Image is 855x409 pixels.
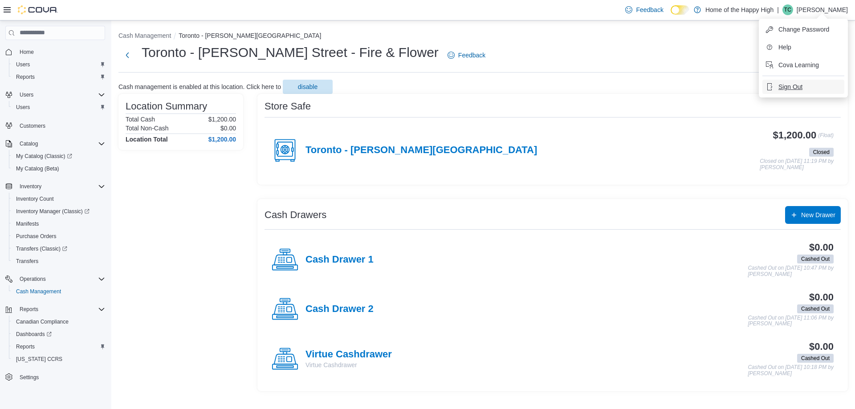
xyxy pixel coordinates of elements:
span: Customers [20,122,45,130]
span: Reports [20,306,38,313]
button: Toronto - [PERSON_NAME][GEOGRAPHIC_DATA] [179,32,321,39]
button: Sign Out [762,80,844,94]
button: Users [2,89,109,101]
span: Settings [16,372,105,383]
span: Home [20,49,34,56]
span: Cashed Out [801,305,830,313]
span: Catalog [20,140,38,147]
button: Change Password [762,22,844,36]
span: Inventory Manager (Classic) [12,206,105,217]
span: Canadian Compliance [16,318,69,325]
span: Cashed Out [801,255,830,263]
button: Catalog [16,138,41,149]
span: Cash Management [12,286,105,297]
button: Reports [2,303,109,316]
button: Next [118,46,136,64]
button: disable [283,80,333,94]
span: Reports [16,304,105,315]
p: Home of the Happy High [705,4,774,15]
a: Manifests [12,219,42,229]
p: Closed on [DATE] 11:19 PM by [PERSON_NAME] [760,158,834,170]
span: My Catalog (Classic) [12,151,105,162]
span: Inventory Count [16,195,54,202]
button: [US_STATE] CCRS [9,353,109,365]
h3: $0.00 [809,341,834,352]
span: Cash Management [16,288,61,295]
button: Help [762,40,844,54]
button: Inventory [2,180,109,193]
span: Feedback [636,5,663,14]
span: Transfers [12,256,105,267]
a: Canadian Compliance [12,316,72,327]
a: My Catalog (Beta) [12,163,63,174]
span: Manifests [12,219,105,229]
a: Customers [16,121,49,131]
span: Settings [20,374,39,381]
button: Manifests [9,218,109,230]
span: Catalog [16,138,105,149]
a: Home [16,47,37,57]
span: disable [298,82,318,91]
a: [US_STATE] CCRS [12,354,66,364]
a: Users [12,102,33,113]
p: Cash management is enabled at this location. Click here to [118,83,281,90]
span: Washington CCRS [12,354,105,364]
a: My Catalog (Classic) [12,151,76,162]
p: | [777,4,779,15]
h3: Store Safe [265,101,311,112]
a: Cash Management [12,286,65,297]
h3: $0.00 [809,292,834,303]
p: $0.00 [220,125,236,132]
span: Users [12,59,105,70]
nav: Complex example [5,42,105,406]
span: Users [16,61,30,68]
span: Users [16,89,105,100]
span: My Catalog (Beta) [16,165,59,172]
button: Settings [2,371,109,384]
span: New Drawer [801,211,835,219]
span: Operations [16,274,105,284]
span: Dashboards [12,329,105,340]
div: Tyler Coke [782,4,793,15]
a: Feedback [622,1,667,19]
span: Cashed Out [797,304,834,313]
a: Inventory Manager (Classic) [9,205,109,218]
a: Inventory Manager (Classic) [12,206,93,217]
p: Virtue Cashdrawer [305,360,392,369]
h3: $0.00 [809,242,834,253]
button: Users [9,58,109,71]
span: Customers [16,120,105,131]
span: Transfers (Classic) [12,243,105,254]
a: Inventory Count [12,194,57,204]
span: Feedback [458,51,485,60]
span: Operations [20,275,46,283]
span: Inventory [20,183,41,190]
span: Transfers (Classic) [16,245,67,252]
p: (Float) [818,130,834,146]
a: My Catalog (Classic) [9,150,109,162]
span: Closed [813,148,830,156]
button: My Catalog (Beta) [9,162,109,175]
span: Purchase Orders [16,233,57,240]
button: Reports [9,340,109,353]
button: Inventory Count [9,193,109,205]
a: Reports [12,341,38,352]
h6: Total Cash [126,116,155,123]
span: Inventory Manager (Classic) [16,208,90,215]
span: Cashed Out [797,255,834,263]
a: Transfers [12,256,42,267]
span: Canadian Compliance [12,316,105,327]
span: Reports [12,72,105,82]
button: Operations [16,274,49,284]
span: Inventory Count [12,194,105,204]
span: Reports [16,73,35,81]
button: Customers [2,119,109,132]
h6: Total Non-Cash [126,125,169,132]
h3: $1,200.00 [773,130,817,141]
button: Users [9,101,109,113]
span: Reports [12,341,105,352]
h1: Toronto - [PERSON_NAME] Street - Fire & Flower [142,44,439,61]
span: Cova Learning [778,61,819,69]
h4: $1,200.00 [208,136,236,143]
